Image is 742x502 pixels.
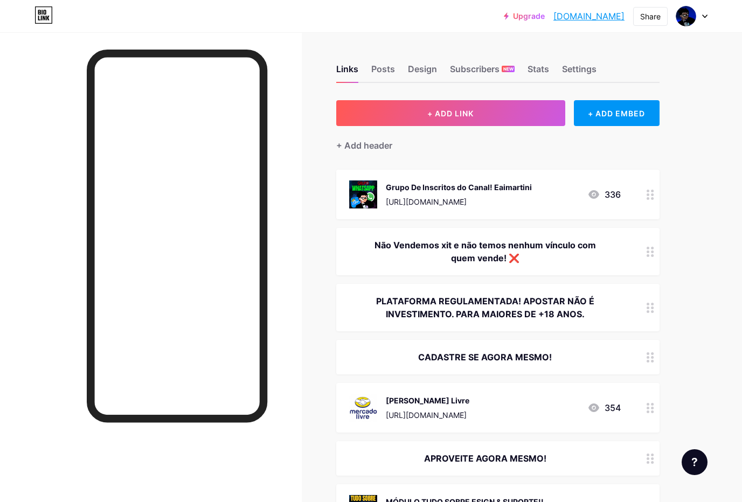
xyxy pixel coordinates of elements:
[574,100,660,126] div: + ADD EMBED
[450,62,515,82] div: Subscribers
[336,62,358,82] div: Links
[504,12,545,20] a: Upgrade
[386,182,532,193] div: Grupo De Inscritos do Canal! Eaimartini
[587,188,621,201] div: 336
[553,10,625,23] a: [DOMAIN_NAME]
[676,6,696,26] img: ealmartini
[528,62,549,82] div: Stats
[349,351,621,364] div: CADASTRE SE AGORA MESMO!
[336,139,392,152] div: + Add header
[349,180,377,208] img: Grupo De Inscritos do Canal! Eaimartini
[386,395,469,406] div: [PERSON_NAME] Livre
[349,394,377,422] img: Mercado Livre
[640,11,661,22] div: Share
[371,62,395,82] div: Posts
[562,62,597,82] div: Settings
[427,109,474,118] span: + ADD LINK
[386,196,532,207] div: [URL][DOMAIN_NAME]
[503,66,514,72] span: NEW
[349,452,621,465] div: APROVEITE AGORA MESMO!
[336,100,565,126] button: + ADD LINK
[408,62,437,82] div: Design
[349,295,621,320] div: PLATAFORMA REGULAMENTADA! APOSTAR NÃO É INVESTIMENTO. PARA MAIORES DE +18 ANOS.
[386,409,469,421] div: [URL][DOMAIN_NAME]
[587,401,621,414] div: 354
[349,239,621,264] div: Não Vendemos xit e não temos nenhum vínculo com quem vende! ❌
